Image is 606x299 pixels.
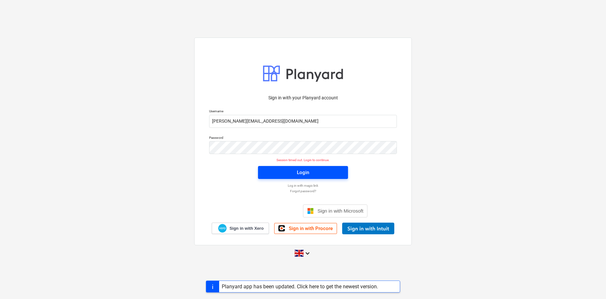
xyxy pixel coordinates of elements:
p: Password [209,136,397,141]
div: Planyard app has been updated. Click here to get the newest version. [222,283,378,290]
div: Login [297,168,309,177]
input: Username [209,115,397,128]
p: Username [209,109,397,115]
button: Login [258,166,348,179]
iframe: Sign in with Google Button [235,204,301,218]
img: Microsoft logo [307,208,314,214]
a: Sign in with Procore [274,223,337,234]
span: Sign in with Procore [289,226,333,231]
a: Forgot password? [206,189,400,193]
p: Session timed out. Login to continue. [205,158,401,162]
p: Sign in with your Planyard account [209,94,397,101]
i: keyboard_arrow_down [304,249,311,257]
a: Sign in with Xero [212,223,269,234]
span: Sign in with Xero [230,226,264,231]
a: Log in with magic link [206,183,400,188]
img: Xero logo [218,224,227,233]
span: Sign in with Microsoft [318,208,364,214]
